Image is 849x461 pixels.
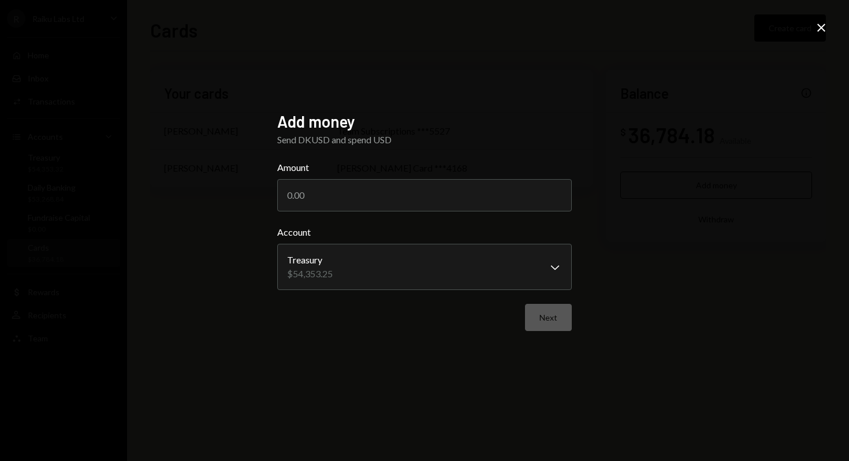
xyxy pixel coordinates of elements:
input: 0.00 [277,179,572,211]
label: Account [277,225,572,239]
div: Send DKUSD and spend USD [277,133,572,147]
h2: Add money [277,110,572,133]
label: Amount [277,161,572,174]
button: Account [277,244,572,290]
